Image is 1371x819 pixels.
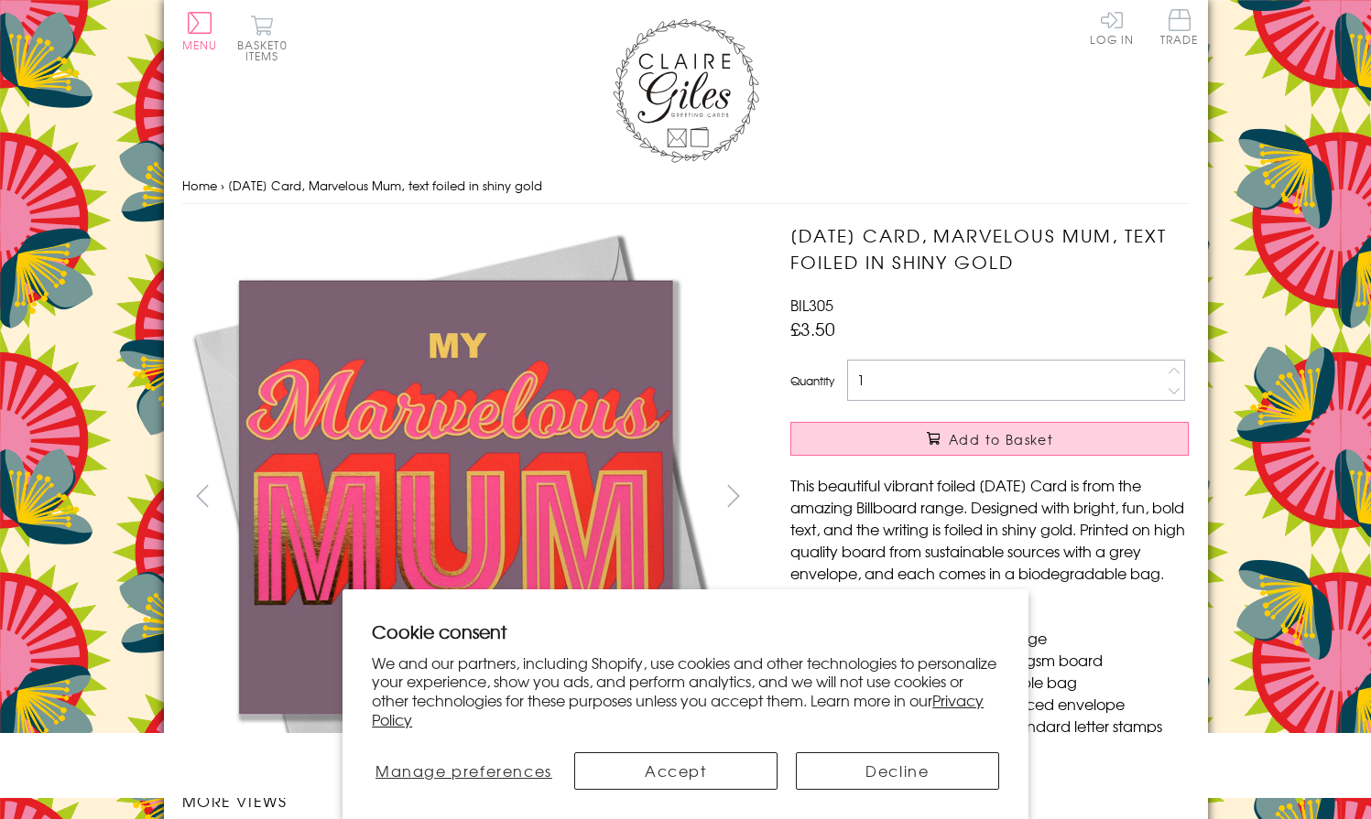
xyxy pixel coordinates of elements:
span: › [221,177,224,194]
span: £3.50 [790,316,835,341]
span: Trade [1160,9,1199,45]
p: This beautiful vibrant foiled [DATE] Card is from the amazing Billboard range. Designed with brig... [790,474,1189,584]
a: Privacy Policy [372,689,984,730]
a: Trade [1160,9,1199,48]
span: Add to Basket [949,430,1053,448]
span: BIL305 [790,294,833,316]
span: [DATE] Card, Marvelous Mum, text foiled in shiny gold [228,177,542,194]
button: Manage preferences [372,752,555,790]
a: Log In [1090,9,1134,45]
h3: More views [182,790,755,812]
button: next [713,475,754,516]
span: Menu [182,37,218,53]
span: Manage preferences [375,760,552,781]
label: Quantity [790,372,834,389]
button: Menu [182,12,218,50]
button: Accept [574,752,778,790]
span: 0 items [245,37,288,64]
h2: Cookie consent [372,619,999,644]
a: Home [182,177,217,194]
h1: [DATE] Card, Marvelous Mum, text foiled in shiny gold [790,222,1189,275]
button: Add to Basket [790,422,1189,456]
button: Decline [796,752,999,790]
img: Mother's Day Card, Marvelous Mum, text foiled in shiny gold [181,222,731,771]
img: Mother's Day Card, Marvelous Mum, text foiled in shiny gold [754,222,1303,771]
img: Claire Giles Greetings Cards [613,18,759,163]
nav: breadcrumbs [182,167,1190,205]
button: Basket0 items [237,15,288,61]
button: prev [182,475,223,516]
p: We and our partners, including Shopify, use cookies and other technologies to personalize your ex... [372,653,999,729]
